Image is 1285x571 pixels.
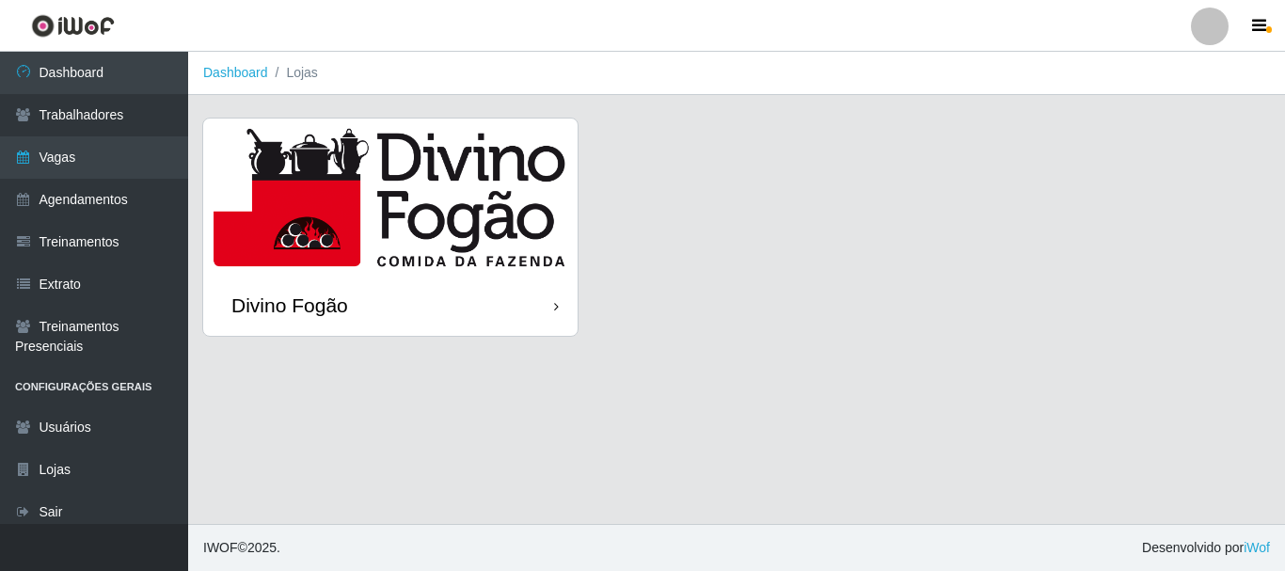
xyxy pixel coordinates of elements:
li: Lojas [268,63,318,83]
span: IWOF [203,540,238,555]
img: CoreUI Logo [31,14,115,38]
span: Desenvolvido por [1142,538,1270,558]
img: cardImg [203,119,578,275]
a: Dashboard [203,65,268,80]
a: iWof [1244,540,1270,555]
span: © 2025 . [203,538,280,558]
div: Divino Fogão [231,293,348,317]
nav: breadcrumb [188,52,1285,95]
a: Divino Fogão [203,119,578,336]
